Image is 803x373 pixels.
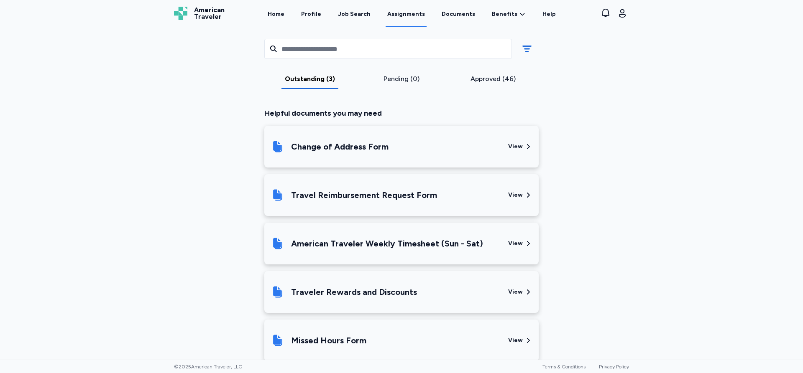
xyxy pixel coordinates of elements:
[268,74,353,84] div: Outstanding (3)
[174,7,187,20] img: Logo
[492,10,517,18] span: Benefits
[508,191,523,199] div: View
[508,142,523,151] div: View
[194,7,225,20] span: American Traveler
[599,364,629,370] a: Privacy Policy
[542,364,586,370] a: Terms & Conditions
[291,335,366,346] div: Missed Hours Form
[291,189,437,201] div: Travel Reimbursement Request Form
[508,336,523,345] div: View
[291,286,417,298] div: Traveler Rewards and Discounts
[291,238,483,249] div: American Traveler Weekly Timesheet (Sun - Sat)
[508,239,523,248] div: View
[359,74,444,84] div: Pending (0)
[174,363,242,370] span: © 2025 American Traveler, LLC
[450,74,535,84] div: Approved (46)
[508,288,523,296] div: View
[386,1,427,27] a: Assignments
[492,10,526,18] a: Benefits
[338,10,371,18] div: Job Search
[291,141,389,152] div: Change of Address Form
[264,107,539,119] div: Helpful documents you may need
